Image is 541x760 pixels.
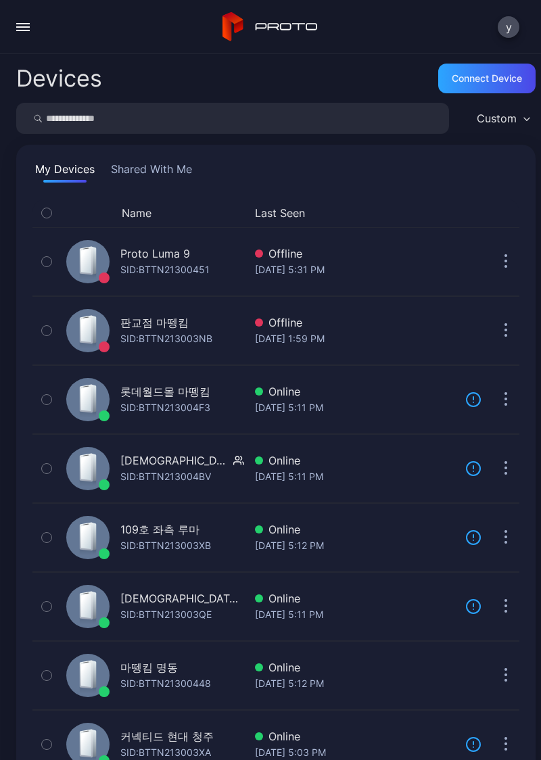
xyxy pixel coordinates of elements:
[120,331,212,347] div: SID: BTTN213003NB
[255,262,454,278] div: [DATE] 5:31 PM
[120,538,211,554] div: SID: BTTN213003XB
[120,659,178,675] div: 마뗑킴 명동
[255,675,454,692] div: [DATE] 5:12 PM
[120,383,210,400] div: 롯데월드몰 마뗑킴
[255,728,454,744] div: Online
[120,314,189,331] div: 판교점 마뗑킴
[120,469,211,485] div: SID: BTTN213004BV
[255,314,454,331] div: Offline
[470,103,536,134] button: Custom
[32,161,97,183] button: My Devices
[492,205,519,221] div: Options
[477,112,517,125] div: Custom
[255,538,454,554] div: [DATE] 5:12 PM
[255,400,454,416] div: [DATE] 5:11 PM
[255,659,454,675] div: Online
[438,64,536,93] button: Connect device
[255,607,454,623] div: [DATE] 5:11 PM
[16,66,102,91] h2: Devices
[120,607,212,623] div: SID: BTTN213003QE
[498,16,519,38] button: y
[120,262,210,278] div: SID: BTTN21300451
[120,521,199,538] div: 109호 좌측 루마
[120,400,210,416] div: SID: BTTN213004F3
[255,590,454,607] div: Online
[255,331,454,347] div: [DATE] 1:59 PM
[120,728,214,744] div: 커넥티드 현대 청주
[255,205,449,221] button: Last Seen
[108,161,195,183] button: Shared With Me
[255,469,454,485] div: [DATE] 5:11 PM
[122,205,151,221] button: Name
[120,245,190,262] div: Proto Luma 9
[255,383,454,400] div: Online
[120,590,244,607] div: [DEMOGRAPHIC_DATA] 마뗑킴 2번장비
[452,73,522,84] div: Connect device
[460,205,476,221] div: Update Device
[120,452,228,469] div: [DEMOGRAPHIC_DATA] 마뗑킴 1번장비
[255,452,454,469] div: Online
[255,245,454,262] div: Offline
[120,675,211,692] div: SID: BTTN21300448
[255,521,454,538] div: Online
